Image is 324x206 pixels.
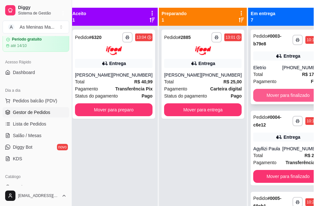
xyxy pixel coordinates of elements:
[231,93,242,98] strong: Pago
[3,96,69,106] button: Pedidos balcão (PDV)
[72,17,86,23] p: 1
[253,89,323,102] button: Mover para finalizado
[285,160,323,165] strong: Transferência Pix
[199,60,215,67] div: Entrega
[18,11,67,16] span: Sistema de Gestão
[253,196,267,201] span: Pedido
[162,10,187,17] p: Preparando
[8,24,14,30] span: A
[72,10,86,17] p: Aceito
[253,145,282,152] div: Agyllizi Paula
[201,72,242,78] div: [PHONE_NUMBER]
[251,10,275,17] p: Em entrega
[115,86,153,91] strong: Transferência Pix
[164,35,178,40] span: Pedido
[3,21,69,33] button: Select a team
[253,152,263,159] span: Total
[75,72,112,78] div: [PERSON_NAME]
[89,35,102,40] strong: # 6320
[164,92,207,99] span: Status do pagamento
[75,78,85,85] span: Total
[282,145,323,152] div: [PHONE_NUMBER]
[13,109,50,116] span: Gestor de Pedidos
[162,17,187,23] p: 1
[3,33,69,52] a: Período gratuitoaté 14/10
[106,46,122,55] img: ifood
[253,115,281,127] strong: # 0004-c6e12
[178,35,191,40] strong: # 2885
[142,93,153,98] strong: Pago
[282,64,323,71] div: [PHONE_NUMBER]
[3,57,69,67] div: Acesso Rápido
[112,72,153,78] div: [PHONE_NUMBER]
[13,121,46,127] span: Lista de Pedidos
[253,115,267,120] span: Pedido
[11,43,27,48] article: até 14/10
[12,37,42,42] article: Período gratuito
[283,134,300,140] div: Entrega
[3,67,69,78] a: Dashboard
[3,172,69,182] div: Catálogo
[3,119,69,129] a: Lista de Pedidos
[20,24,54,30] div: As Meninas Ma ...
[13,155,22,162] span: KDS
[136,35,146,40] div: 13:04
[164,103,242,116] button: Mover para entrega
[3,142,69,152] a: Diggy Botnovo
[3,107,69,117] a: Gestor de Pedidos
[75,103,153,116] button: Mover para preparo
[3,154,69,164] a: KDS
[253,170,323,183] button: Mover para finalizado
[164,78,174,85] span: Total
[13,132,42,139] span: Salão / Mesas
[109,60,126,67] div: Entrega
[224,79,242,84] strong: R$ 25,00
[302,72,323,77] strong: R$ 177,00
[13,144,32,150] span: Diggy Bot
[253,71,263,78] span: Total
[3,188,69,203] button: [EMAIL_ADDRESS][DOMAIN_NAME]
[13,98,57,104] span: Pedidos balcão (PDV)
[3,182,69,192] a: Produtos
[3,3,69,18] a: DiggySistema de Gestão
[253,159,276,166] span: Pagamento
[18,193,59,198] span: [EMAIL_ADDRESS][DOMAIN_NAME]
[251,17,275,23] p: 7
[75,92,118,99] span: Status do pagamento
[3,85,69,96] div: Dia a dia
[305,153,323,158] strong: R$ 23,00
[75,85,98,92] span: Pagamento
[253,33,267,39] span: Pedido
[226,35,235,40] div: 13:01
[75,35,89,40] span: Pedido
[253,64,282,71] div: Eletrio
[164,85,187,92] span: Pagamento
[13,69,35,76] span: Dashboard
[134,79,153,84] strong: R$ 40,99
[18,5,67,11] span: Diggy
[210,86,242,91] strong: Carteira digital
[13,184,31,190] span: Produtos
[253,78,276,85] span: Pagamento
[307,118,316,124] div: 10:19
[283,53,300,59] div: Entrega
[164,72,201,78] div: [PERSON_NAME]
[311,79,323,84] strong: Fiado
[307,37,316,42] div: 10:15
[3,130,69,141] a: Salão / Mesas
[195,46,211,55] img: ifood
[253,33,281,46] strong: # 0003-b79e8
